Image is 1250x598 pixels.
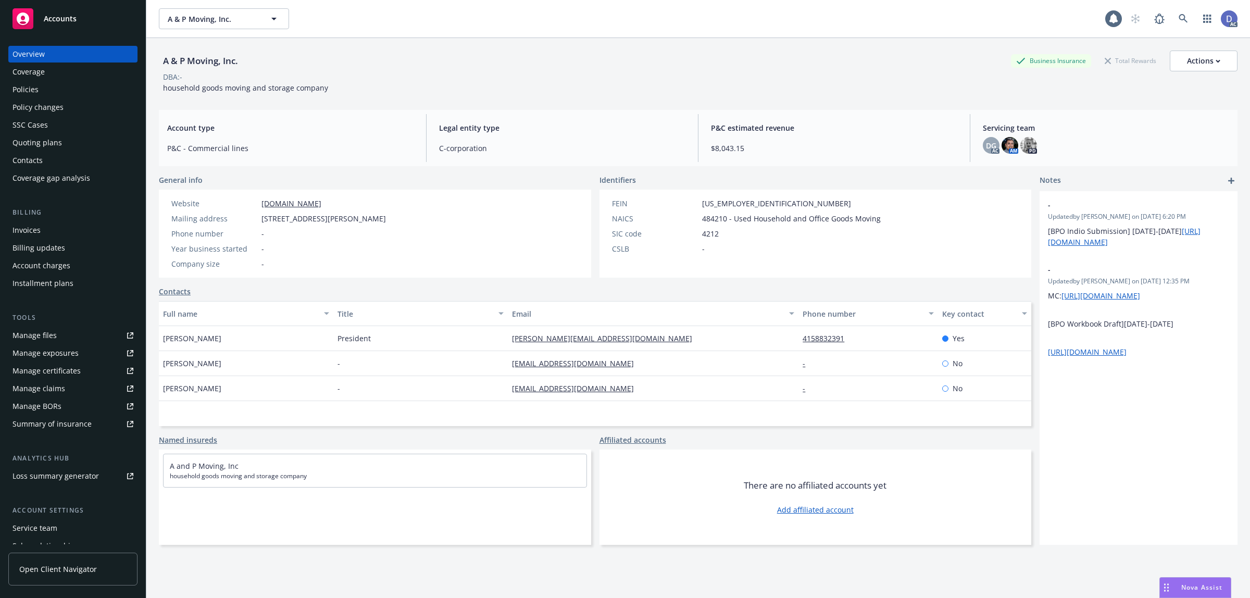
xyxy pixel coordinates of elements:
a: Manage claims [8,380,137,397]
button: Email [508,301,798,326]
div: SSC Cases [12,117,48,133]
a: Installment plans [8,275,137,292]
a: Accounts [8,4,137,33]
span: $8,043.15 [711,143,957,154]
a: Manage certificates [8,363,137,379]
span: [STREET_ADDRESS][PERSON_NAME] [261,213,386,224]
span: Legal entity type [439,122,685,133]
a: Manage exposures [8,345,137,362]
span: No [953,383,963,394]
a: Loss summary generator [8,468,137,484]
div: Year business started [171,243,257,254]
a: Overview [8,46,137,63]
a: [URL][DOMAIN_NAME] [1048,347,1127,357]
div: Sales relationships [12,538,79,554]
span: President [337,333,371,344]
a: 4158832391 [803,333,853,343]
a: Summary of insurance [8,416,137,432]
a: [URL][DOMAIN_NAME] [1061,291,1140,301]
span: DG [986,140,996,151]
button: Key contact [938,301,1031,326]
span: - [261,258,264,269]
span: household goods moving and storage company [170,471,580,481]
span: There are no affiliated accounts yet [744,479,886,492]
div: Manage files [12,327,57,344]
div: SIC code [612,228,698,239]
span: 4212 [702,228,719,239]
a: Search [1173,8,1194,29]
a: Manage files [8,327,137,344]
div: Contacts [12,152,43,169]
div: Installment plans [12,275,73,292]
div: Account charges [12,257,70,274]
div: Manage claims [12,380,65,397]
div: Business Insurance [1011,54,1091,67]
a: Sales relationships [8,538,137,554]
div: Analytics hub [8,453,137,464]
a: - [803,383,814,393]
a: A and P Moving, Inc [170,461,239,471]
a: Policy changes [8,99,137,116]
span: General info [159,175,203,185]
div: Key contact [942,308,1016,319]
span: Servicing team [983,122,1229,133]
div: Website [171,198,257,209]
a: Coverage gap analysis [8,170,137,186]
div: Overview [12,46,45,63]
div: Loss summary generator [12,468,99,484]
img: photo [1002,137,1018,154]
div: Mailing address [171,213,257,224]
p: [BPO Indio Submission] [DATE]-[DATE] [1048,226,1229,247]
a: Contacts [159,286,191,297]
div: Coverage gap analysis [12,170,90,186]
div: Service team [12,520,57,537]
span: Notes [1040,175,1061,187]
div: FEIN [612,198,698,209]
div: Full name [163,308,318,319]
a: Start snowing [1125,8,1146,29]
div: Manage exposures [12,345,79,362]
span: - [337,383,340,394]
a: Quoting plans [8,134,137,151]
div: Quoting plans [12,134,62,151]
button: Nova Assist [1159,577,1231,598]
span: A & P Moving, Inc. [168,14,258,24]
div: Invoices [12,222,41,239]
a: Invoices [8,222,137,239]
div: Total Rewards [1099,54,1161,67]
div: Phone number [171,228,257,239]
a: [EMAIL_ADDRESS][DOMAIN_NAME] [512,383,642,393]
a: SSC Cases [8,117,137,133]
a: Affiliated accounts [599,434,666,445]
div: DBA: - [163,71,182,82]
button: A & P Moving, Inc. [159,8,289,29]
span: - [261,228,264,239]
div: -Updatedby [PERSON_NAME] on [DATE] 12:35 PMMC:[URL][DOMAIN_NAME] [BPO Workbook Draft][DATE]-[DATE... [1040,256,1237,366]
div: Billing updates [12,240,65,256]
span: Yes [953,333,965,344]
a: - [803,358,814,368]
button: Title [333,301,508,326]
a: Add affiliated account [777,504,854,515]
span: Open Client Navigator [19,564,97,575]
span: - [702,243,705,254]
a: [PERSON_NAME][EMAIL_ADDRESS][DOMAIN_NAME] [512,333,701,343]
span: Nova Assist [1181,583,1222,592]
div: Company size [171,258,257,269]
div: Account settings [8,505,137,516]
div: -Updatedby [PERSON_NAME] on [DATE] 6:20 PM[BPO Indio Submission] [DATE]-[DATE][URL][DOMAIN_NAME] [1040,191,1237,256]
div: Actions [1187,51,1220,71]
div: Email [512,308,783,319]
button: Phone number [798,301,938,326]
p: MC: [1048,290,1229,301]
a: Coverage [8,64,137,80]
div: Tools [8,313,137,323]
a: Named insureds [159,434,217,445]
span: Account type [167,122,414,133]
a: Service team [8,520,137,537]
div: NAICS [612,213,698,224]
span: - [337,358,340,369]
button: Actions [1170,51,1237,71]
div: CSLB [612,243,698,254]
